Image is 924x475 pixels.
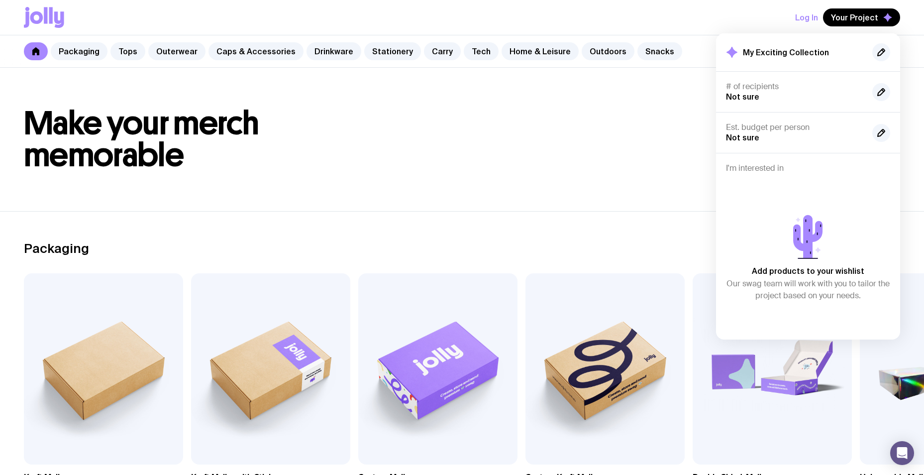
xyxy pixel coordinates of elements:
[424,42,461,60] a: Carry
[464,42,499,60] a: Tech
[890,441,914,465] div: Open Intercom Messenger
[726,82,864,92] h4: # of recipients
[24,104,259,175] span: Make your merch memorable
[726,133,759,142] span: Not sure
[831,12,878,22] span: Your Project
[743,47,829,57] h2: My Exciting Collection
[726,122,864,132] h4: Est. budget per person
[148,42,205,60] a: Outerwear
[726,92,759,101] span: Not sure
[726,278,890,302] p: Our swag team will work with you to tailor the project based on your needs.
[823,8,900,26] button: Your Project
[795,8,818,26] button: Log In
[582,42,634,60] a: Outdoors
[51,42,107,60] a: Packaging
[208,42,304,60] a: Caps & Accessories
[502,42,579,60] a: Home & Leisure
[307,42,361,60] a: Drinkware
[364,42,421,60] a: Stationery
[637,42,682,60] a: Snacks
[726,163,890,173] h4: I'm interested in
[752,265,864,277] p: Add products to your wishlist
[110,42,145,60] a: Tops
[24,241,89,256] h2: Packaging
